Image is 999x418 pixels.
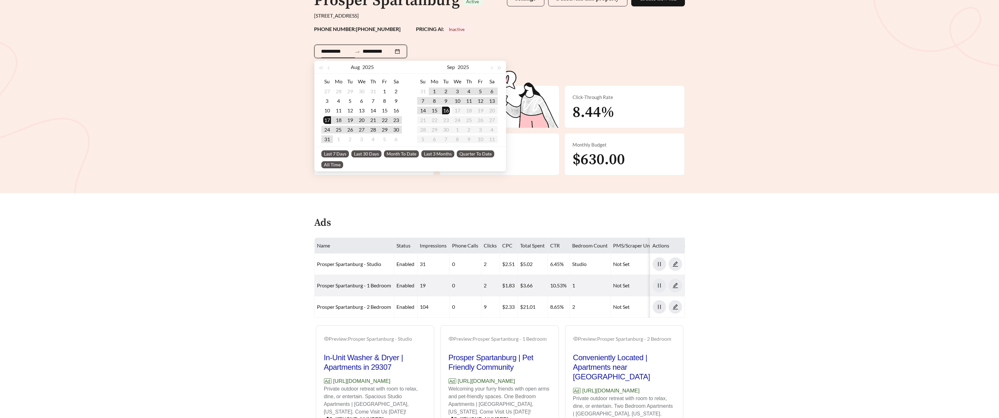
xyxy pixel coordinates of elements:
span: $2.28 [322,150,359,169]
h2: Conveniently Located | Apartments near [GEOGRAPHIC_DATA] [573,353,675,382]
td: 2 [481,275,500,296]
span: CPC [503,242,513,248]
td: Not Set [611,275,668,296]
h4: Ads [314,217,331,229]
button: pause [653,300,666,314]
td: 19 [418,275,450,296]
span: $29.69 [447,150,492,169]
button: edit [669,257,682,271]
span: swap-right [355,49,360,55]
a: Prosper Spartanburg - Studio [317,261,381,267]
td: $2.33 [500,296,518,318]
td: Not Set [611,296,668,318]
button: pause [653,257,666,271]
td: 8.65% [548,296,570,318]
span: to [355,49,360,54]
span: CTR [550,242,560,248]
div: [STREET_ADDRESS] [314,12,685,19]
div: Preview: Prosper Spartanburg - 2 Bedroom [573,335,675,343]
div: Click-Through Rate [573,94,677,101]
span: enabled [397,282,415,288]
td: 0 [450,296,481,318]
button: edit [669,300,682,314]
span: 154 [447,103,471,122]
span: $630.00 [573,150,625,169]
p: [URL][DOMAIN_NAME] [573,387,675,395]
a: edit [669,304,682,310]
th: Bedroom Count [570,238,611,254]
td: 10.53% [548,275,570,296]
a: Prosper Spartanburg - 1 Bedroom [317,282,391,288]
td: $3.66 [518,275,548,296]
th: PMS/Scraper Unit Price [611,238,668,254]
strong: PRICING AI: [416,26,469,32]
th: Name [315,238,394,254]
th: Total Spent [518,238,548,254]
span: pause [653,283,666,288]
td: 2 [481,254,500,275]
td: 104 [418,296,450,318]
span: enabled [397,304,415,310]
span: pause [653,304,666,310]
span: 8.44% [573,103,614,122]
span: Export PDF [325,70,350,78]
a: edit [669,282,682,288]
a: edit [669,261,682,267]
span: Ad [573,388,581,393]
span: 13 [322,103,338,122]
span: enabled [397,261,415,267]
th: Impressions [418,238,450,254]
div: Actual Spent [447,141,551,148]
td: $21.01 [518,296,548,318]
strong: PHONE NUMBER: [PHONE_NUMBER] [314,26,401,32]
td: 0 [450,254,481,275]
td: 31 [418,254,450,275]
div: Total Clicks [322,94,426,101]
td: $2.51 [500,254,518,275]
button: Export PDF [319,67,356,80]
th: Phone Calls [450,238,481,254]
td: 9 [481,296,500,318]
th: Status [394,238,418,254]
button: pause [653,279,666,292]
div: Cost Per Click [322,141,426,148]
th: Clicks [481,238,500,254]
td: 0 [450,275,481,296]
td: 6.45% [548,254,570,275]
span: Inactive [449,27,465,32]
td: Studio [570,254,611,275]
span: pause [653,261,666,267]
th: Actions [650,238,685,254]
td: 1 [570,275,611,296]
a: Prosper Spartanburg - 2 Bedroom [317,304,391,310]
td: $1.83 [500,275,518,296]
button: edit [669,279,682,292]
div: Impressions [447,94,551,101]
div: Monthly Budget [573,141,677,148]
span: eye [573,336,578,341]
td: 2 [570,296,611,318]
td: $5.02 [518,254,548,275]
td: Not Set [611,254,668,275]
span: edit [669,283,682,288]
